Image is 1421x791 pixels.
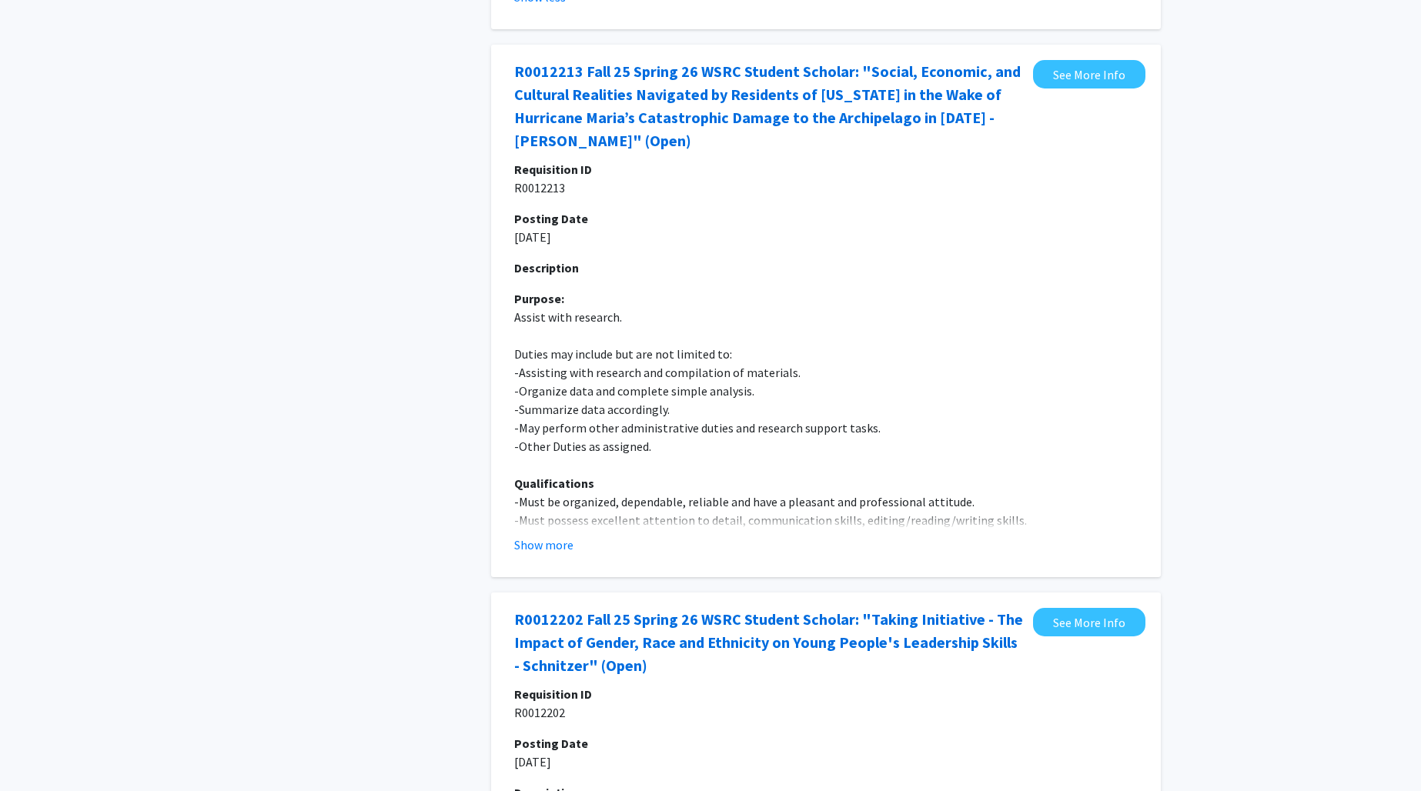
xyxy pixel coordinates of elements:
b: Purpose: [514,291,564,306]
b: Posting Date [514,736,588,751]
p: [DATE] [514,753,1138,771]
p: Assist with research. Duties may include but are not limited to: -Assisting with research and com... [514,289,1138,548]
b: Requisition ID [514,162,592,177]
iframe: Chat [12,722,65,779]
b: Description [514,260,579,275]
p: [DATE] [514,228,1138,246]
p: R0012202 [514,703,1138,722]
b: Qualifications [514,476,594,491]
a: Opens in a new tab [514,60,1025,152]
a: Opens in a new tab [1033,60,1145,88]
a: Opens in a new tab [514,608,1025,677]
a: Opens in a new tab [1033,608,1145,636]
b: Requisition ID [514,686,592,702]
b: Posting Date [514,211,588,226]
button: Show more [514,536,573,554]
p: R0012213 [514,179,1138,197]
